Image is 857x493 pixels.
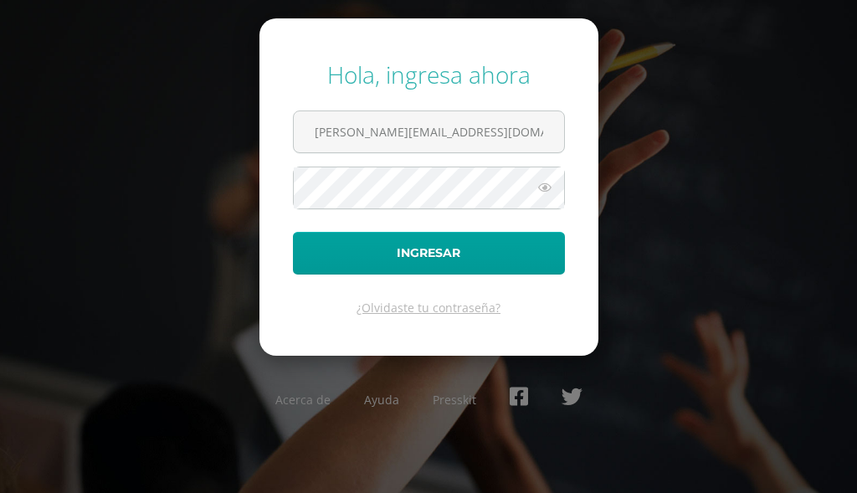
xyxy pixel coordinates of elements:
[357,300,500,316] a: ¿Olvidaste tu contraseña?
[364,392,399,408] a: Ayuda
[293,59,565,90] div: Hola, ingresa ahora
[433,392,476,408] a: Presskit
[293,232,565,275] button: Ingresar
[294,111,564,152] input: Correo electrónico o usuario
[275,392,331,408] a: Acerca de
